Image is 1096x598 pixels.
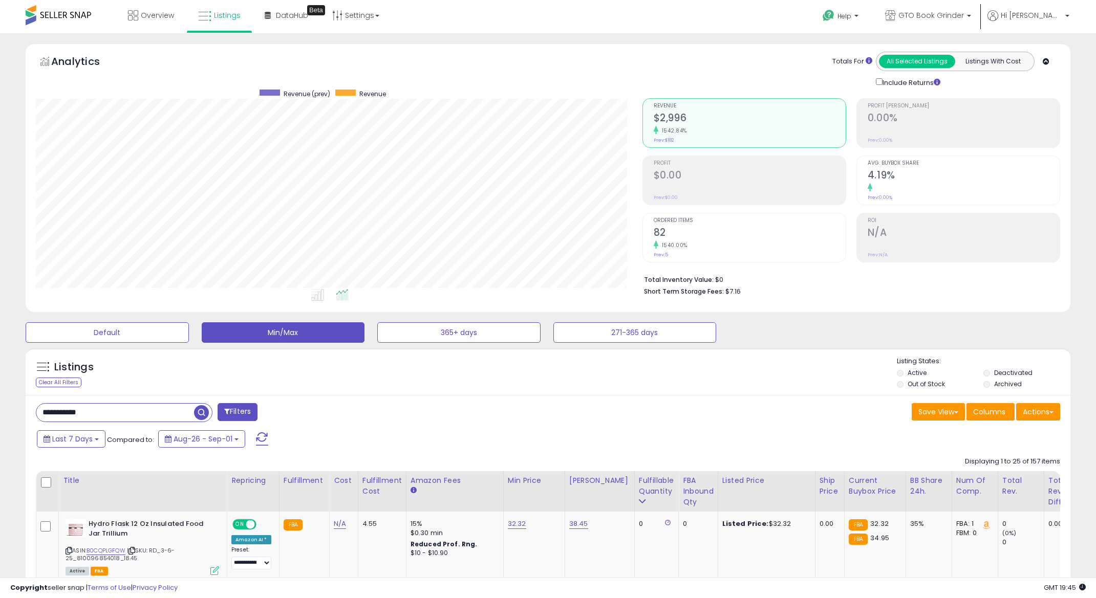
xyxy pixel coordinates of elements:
span: Overview [141,10,174,20]
div: 0.00 [1048,519,1064,528]
div: Ship Price [820,475,840,497]
h5: Listings [54,360,94,374]
span: | SKU: RD_3-6-25_810096854018_18.45 [66,546,175,562]
span: All listings currently available for purchase on Amazon [66,567,89,575]
button: Filters [218,403,257,421]
h2: 4.19% [868,169,1060,183]
button: 365+ days [377,322,541,343]
b: Reduced Prof. Rng. [411,540,478,548]
button: Columns [966,403,1015,420]
span: Compared to: [107,435,154,445]
small: 1542.84% [658,127,687,135]
span: Help [837,12,851,20]
h2: 82 [654,227,846,240]
img: 21ImA8LCfIL._SL40_.jpg [66,519,86,537]
div: $32.32 [722,519,807,528]
span: ROI [868,218,1060,224]
b: Total Inventory Value: [644,275,714,284]
span: GTO Book Grinder [898,10,964,20]
div: FBM: 0 [956,528,990,538]
span: Ordered Items [654,218,846,224]
small: 1540.00% [658,241,687,249]
small: (0%) [1002,529,1017,537]
button: Last 7 Days [37,430,105,448]
div: Fulfillment Cost [362,475,402,497]
button: Aug-26 - Sep-01 [158,430,245,448]
a: Help [814,2,869,33]
button: Min/Max [202,322,365,343]
h2: 0.00% [868,112,1060,126]
label: Deactivated [994,368,1033,377]
div: Clear All Filters [36,378,81,387]
h2: $2,996 [654,112,846,126]
div: Title [63,475,223,486]
div: Listed Price [722,475,811,486]
h2: $0.00 [654,169,846,183]
strong: Copyright [10,583,48,592]
small: Prev: 5 [654,252,668,258]
a: Hi [PERSON_NAME] [987,10,1069,33]
div: Fulfillment [284,475,325,486]
div: FBA: 1 [956,519,990,528]
span: Revenue [359,90,386,98]
div: Amazon AI * [231,535,271,544]
span: ON [233,520,246,529]
div: 35% [910,519,944,528]
small: Prev: $0.00 [654,194,678,201]
div: Total Rev. Diff. [1048,475,1068,507]
div: ASIN: [66,519,219,574]
a: N/A [334,519,346,529]
small: Prev: $182 [654,137,674,143]
span: 34.95 [870,533,889,543]
span: Listings [214,10,241,20]
a: 32.32 [508,519,526,529]
div: Fulfillable Quantity [639,475,674,497]
div: 4.55 [362,519,398,528]
span: Profit [654,161,846,166]
span: Avg. Buybox Share [868,161,1060,166]
b: Listed Price: [722,519,769,528]
small: Prev: 0.00% [868,194,892,201]
button: Listings With Cost [955,55,1031,68]
span: Revenue [654,103,846,109]
small: Prev: N/A [868,252,888,258]
span: Revenue (prev) [284,90,330,98]
i: Get Help [822,9,835,22]
a: B0CQPLGFQW [87,546,125,555]
div: 15% [411,519,496,528]
span: 32.32 [870,519,889,528]
span: $7.16 [725,286,741,296]
div: 0 [1002,519,1044,528]
button: Actions [1016,403,1060,420]
div: 0 [639,519,671,528]
span: FBA [91,567,108,575]
p: Listing States: [897,357,1070,366]
label: Archived [994,380,1022,388]
div: seller snap | | [10,583,178,593]
label: Out of Stock [908,380,945,388]
div: [PERSON_NAME] [569,475,630,486]
span: 2025-09-9 19:45 GMT [1044,583,1086,592]
button: All Selected Listings [879,55,955,68]
span: DataHub [276,10,308,20]
button: Default [26,322,189,343]
small: FBA [284,519,303,530]
div: Preset: [231,546,271,569]
div: Totals For [832,57,872,67]
small: FBA [849,519,868,530]
small: Amazon Fees. [411,486,417,495]
div: Cost [334,475,354,486]
div: 0.00 [820,519,836,528]
a: Terms of Use [88,583,131,592]
div: Min Price [508,475,561,486]
b: Hydro Flask 12 Oz Insulated Food Jar Trillium [89,519,213,541]
small: Prev: 0.00% [868,137,892,143]
div: Current Buybox Price [849,475,901,497]
div: Include Returns [868,76,953,88]
h5: Analytics [51,54,120,71]
div: Displaying 1 to 25 of 157 items [965,457,1060,467]
div: $0.30 min [411,528,496,538]
div: BB Share 24h. [910,475,948,497]
div: Tooltip anchor [307,5,325,15]
div: Num of Comp. [956,475,994,497]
